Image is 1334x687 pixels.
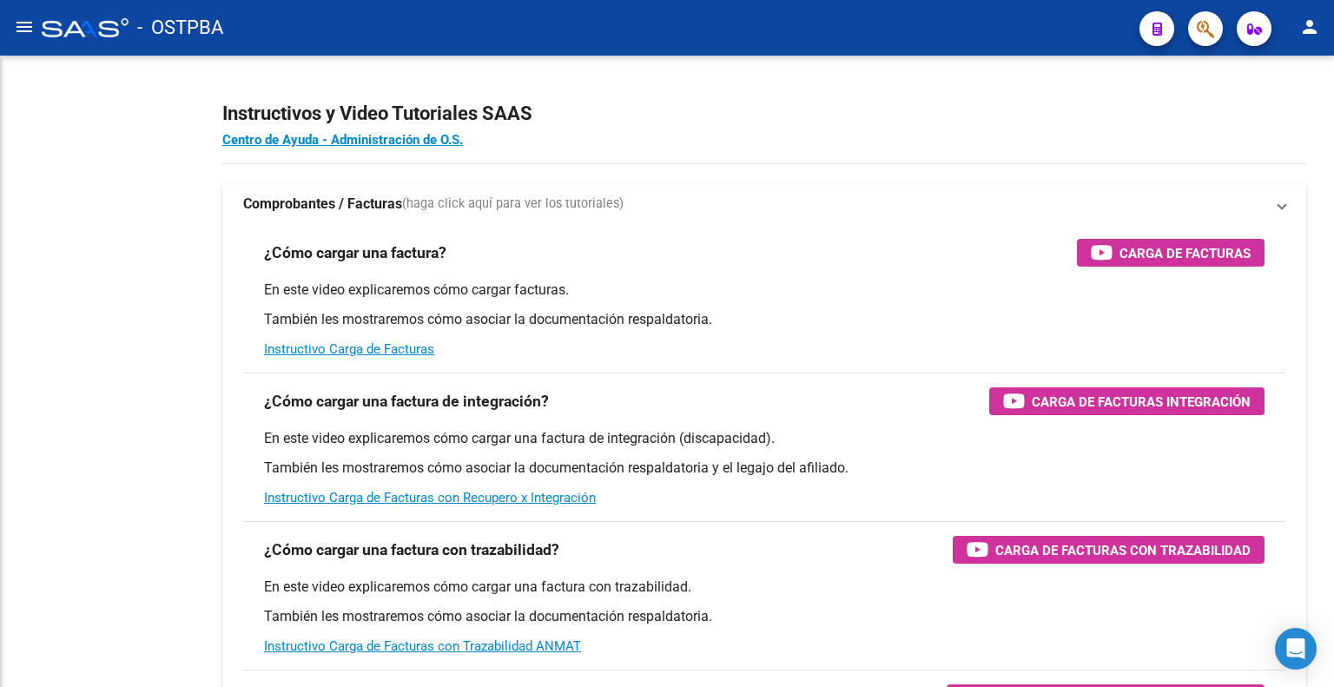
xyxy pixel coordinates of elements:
[1077,239,1265,267] button: Carga de Facturas
[264,459,1265,478] p: También les mostraremos cómo asociar la documentación respaldatoria y el legajo del afiliado.
[264,538,559,562] h3: ¿Cómo cargar una factura con trazabilidad?
[402,195,624,214] span: (haga click aquí para ver los tutoriales)
[264,281,1265,300] p: En este video explicaremos cómo cargar facturas.
[222,183,1306,225] mat-expansion-panel-header: Comprobantes / Facturas(haga click aquí para ver los tutoriales)
[222,97,1306,130] h2: Instructivos y Video Tutoriales SAAS
[1119,242,1251,264] span: Carga de Facturas
[264,429,1265,448] p: En este video explicaremos cómo cargar una factura de integración (discapacidad).
[222,132,463,148] a: Centro de Ayuda - Administración de O.S.
[1299,17,1320,37] mat-icon: person
[264,341,434,357] a: Instructivo Carga de Facturas
[264,389,549,413] h3: ¿Cómo cargar una factura de integración?
[264,578,1265,597] p: En este video explicaremos cómo cargar una factura con trazabilidad.
[1275,628,1317,670] div: Open Intercom Messenger
[995,539,1251,561] span: Carga de Facturas con Trazabilidad
[953,536,1265,564] button: Carga de Facturas con Trazabilidad
[264,490,596,505] a: Instructivo Carga de Facturas con Recupero x Integración
[243,195,402,214] strong: Comprobantes / Facturas
[264,607,1265,626] p: También les mostraremos cómo asociar la documentación respaldatoria.
[264,638,581,654] a: Instructivo Carga de Facturas con Trazabilidad ANMAT
[137,9,223,47] span: - OSTPBA
[264,310,1265,329] p: También les mostraremos cómo asociar la documentación respaldatoria.
[14,17,35,37] mat-icon: menu
[1032,391,1251,413] span: Carga de Facturas Integración
[989,387,1265,415] button: Carga de Facturas Integración
[264,241,446,265] h3: ¿Cómo cargar una factura?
